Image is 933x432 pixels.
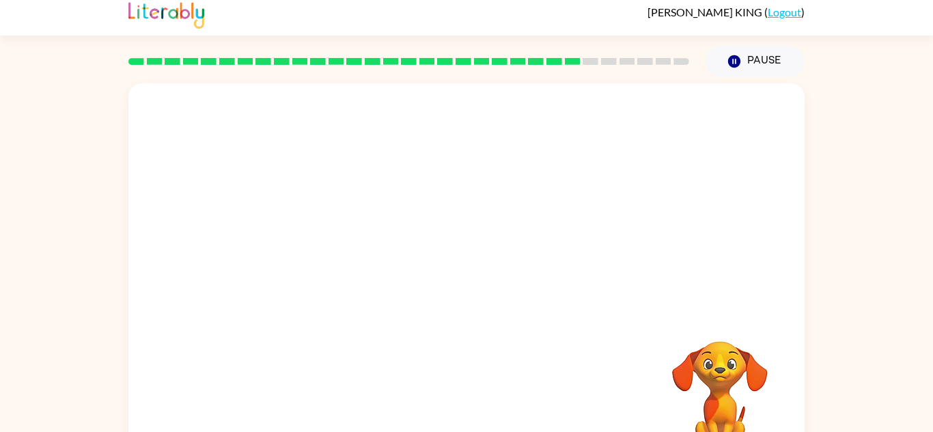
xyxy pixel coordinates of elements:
[647,5,764,18] span: [PERSON_NAME] KING
[706,46,805,77] button: Pause
[647,5,805,18] div: ( )
[768,5,801,18] a: Logout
